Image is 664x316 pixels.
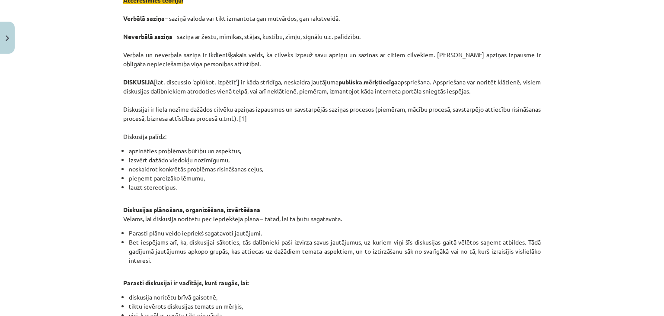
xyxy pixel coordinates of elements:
[129,238,541,265] li: Bet iespējams arī, ka, diskusijai sākoties, tās dalībnieki paši izvirza savus jautājumus, uz kuri...
[123,279,249,287] strong: Parasti diskusijai ir vadītājs, kurš raugās, lai:
[6,35,9,41] img: icon-close-lesson-0947bae3869378f0d4975bcd49f059093ad1ed9edebbc8119c70593378902aed.svg
[129,174,541,183] li: pieņemt pareizāko lēmumu,
[123,196,541,223] p: Vēlams, lai diskusija noritētu pēc iepriekšēja plāna – tātad, lai tā būtu sagatavota.
[123,14,165,22] strong: Verbālā saziņa
[364,78,430,86] u: apspriešana
[338,78,362,86] strong: publiska
[129,164,541,174] li: noskaidrot konkrētās problēmas risināšanas ceļus,
[123,32,172,40] strong: Neverbālā saziņa
[123,206,260,213] strong: Diskusijas plānošana, organizēšana, izvērtēšana
[364,78,398,86] strong: mērķtiecīga
[123,78,154,86] strong: DISKUSIJA
[129,229,541,238] li: Parasti plānu veido iepriekš sagatavoti jautājumi.
[129,155,541,164] li: izsvērt dažādo viedokļu nozīmīgumu,
[129,293,541,302] li: diskusija noritētu brīvā gaisotnē,
[129,146,541,155] li: apzināties problēmas būtību un aspektus,
[129,302,541,311] li: tiktu ievērots diskusijas temats un mērķis,
[129,183,541,192] li: lauzt stereotipus.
